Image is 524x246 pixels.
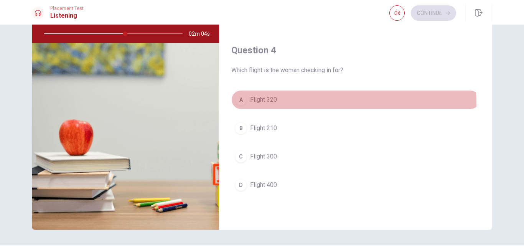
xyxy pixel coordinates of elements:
button: BFlight 210 [231,119,480,138]
div: C [235,150,247,163]
button: AFlight 320 [231,90,480,109]
img: Checking In for a Flight [32,43,219,230]
span: Flight 210 [250,124,277,133]
h1: Listening [50,11,84,20]
button: DFlight 400 [231,175,480,195]
span: Flight 320 [250,95,277,104]
button: CFlight 300 [231,147,480,166]
div: A [235,94,247,106]
div: B [235,122,247,134]
span: Which flight is the woman checking in for? [231,66,480,75]
span: Placement Test [50,6,84,11]
span: Flight 400 [250,180,277,190]
h4: Question 4 [231,44,480,56]
span: 02m 04s [189,25,216,43]
span: Flight 300 [250,152,277,161]
div: D [235,179,247,191]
